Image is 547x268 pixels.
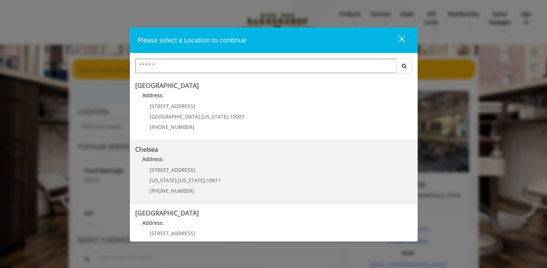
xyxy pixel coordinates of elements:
[200,113,201,120] span: ,
[230,113,244,120] span: 10003
[400,63,408,68] i: Search button
[150,166,195,173] span: [STREET_ADDRESS]
[135,145,158,153] b: Chelsea
[150,103,195,110] span: [STREET_ADDRESS]
[228,113,230,120] span: ,
[142,156,164,162] b: Address:
[135,59,412,77] div: Center Select
[150,113,200,120] span: [GEOGRAPHIC_DATA]
[138,36,246,44] span: Please select a Location to continue
[142,219,164,226] b: Address:
[150,230,195,237] span: [STREET_ADDRESS]
[150,124,194,130] span: [PHONE_NUMBER]
[201,113,228,120] span: [US_STATE]
[206,177,221,184] span: 10011
[150,187,194,194] span: [PHONE_NUMBER]
[142,92,164,99] b: Address:
[135,59,396,73] input: Search Center
[177,177,178,184] span: ,
[135,81,199,90] b: [GEOGRAPHIC_DATA]
[390,35,405,46] div: close dialog
[135,209,199,217] b: [GEOGRAPHIC_DATA]
[150,177,177,184] span: [US_STATE]
[385,33,410,48] button: close dialog
[178,177,205,184] span: [US_STATE]
[205,177,206,184] span: ,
